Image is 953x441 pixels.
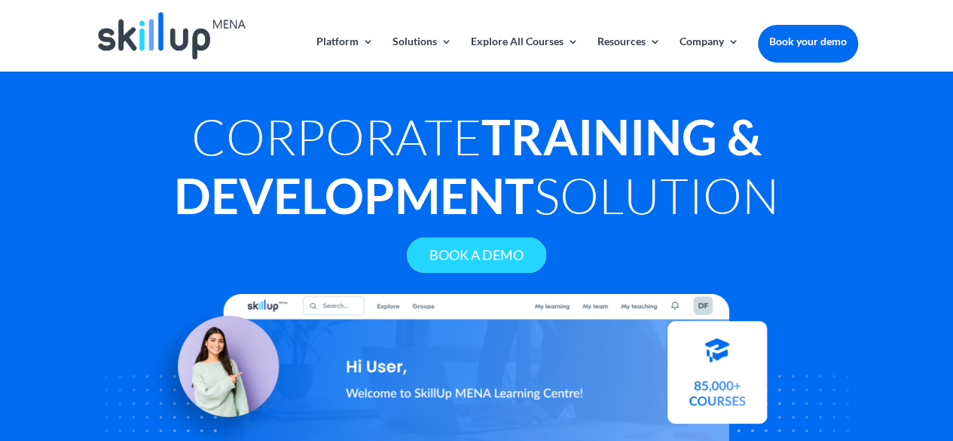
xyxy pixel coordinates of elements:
[407,237,546,273] a: Book A Demo
[758,25,858,58] a: Book your demo
[96,107,858,232] h1: Corporate Solution
[878,369,953,441] iframe: Chat Widget
[174,107,762,225] strong: Training & Development
[393,36,452,72] a: Solutions
[667,327,767,430] img: Courses library - SkillUp MENA
[471,36,579,72] a: Explore All Courses
[98,12,246,60] img: Skillup Mena
[680,36,739,72] a: Company
[316,36,374,72] a: Platform
[597,36,661,72] a: Resources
